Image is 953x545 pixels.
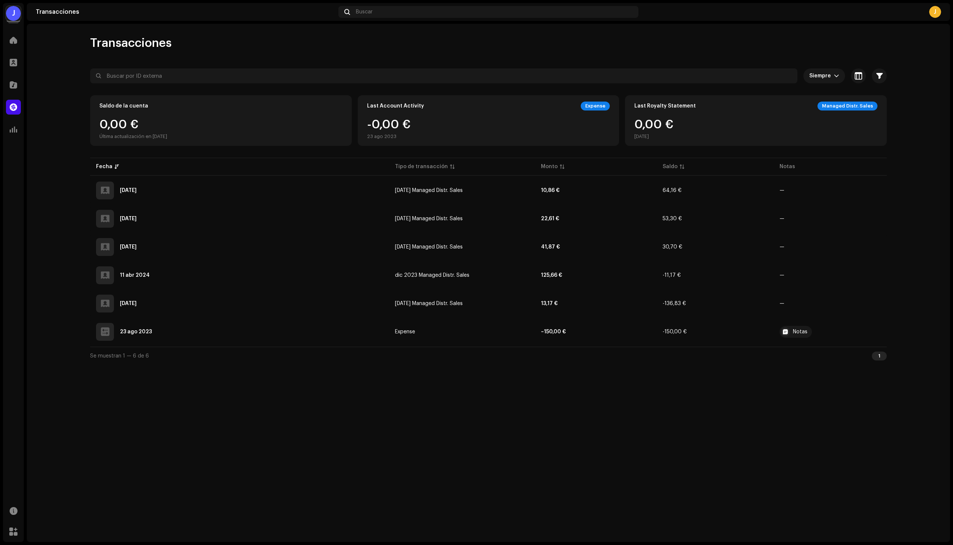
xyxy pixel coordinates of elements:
span: Siempre [809,68,834,83]
span: mar 2025 Managed Distr. Sales [395,216,463,221]
div: J [929,6,941,18]
span: sept 2025 Managed Distr. Sales [395,188,463,193]
div: 26 mar 2025 [120,216,137,221]
strong: 13,17 € [541,301,558,306]
div: 23 ago 2023 [120,329,152,334]
span: 53,30 € [663,216,682,221]
div: J [6,6,21,21]
span: Buscar [356,9,373,15]
span: Transacciones [90,36,172,51]
span: Se muestran 1 — 6 de 6 [90,353,149,359]
span: Playlist promotion [780,326,881,338]
re-a-table-badge: — [780,301,784,306]
div: 11 abr 2024 [120,273,150,278]
div: Last Royalty Statement [634,103,696,109]
div: dropdown trigger [834,68,839,83]
span: -150,00 € [663,329,687,334]
div: Saldo de la cuenta [99,103,148,109]
span: 64,16 € [663,188,682,193]
div: 1 oct 2023 [120,301,137,306]
div: [DATE] [634,134,673,140]
strong: 41,87 € [541,244,560,250]
span: sept 2024 Managed Distr. Sales [395,244,463,250]
div: Tipo de transacción [395,163,448,170]
strong: 10,86 € [541,188,560,193]
span: -11,17 € [663,273,681,278]
div: Última actualización en [DATE] [99,134,167,140]
span: Expense [395,329,415,334]
div: Last Account Activity [367,103,424,109]
input: Buscar por ID externa [90,68,797,83]
div: 1 [872,352,887,360]
span: 30,70 € [663,244,682,250]
span: dic 2023 Managed Distr. Sales [395,273,469,278]
div: 23 ago 2023 [367,134,411,140]
re-a-table-badge: — [780,273,784,278]
div: Transacciones [36,9,335,15]
strong: –150,00 € [541,329,566,334]
re-a-table-badge: — [780,188,784,193]
div: Notas [793,329,807,334]
re-a-table-badge: — [780,216,784,221]
strong: 125,66 € [541,273,562,278]
div: 21 sept 2025 [120,188,137,193]
div: Expense [581,102,610,110]
div: Managed Distr. Sales [817,102,877,110]
div: Saldo [663,163,678,170]
strong: 22,61 € [541,216,559,221]
div: Fecha [96,163,112,170]
div: Monto [541,163,558,170]
span: sept 2023 Managed Distr. Sales [395,301,463,306]
span: -136,83 € [663,301,686,306]
div: 29 sept 2024 [120,244,137,250]
re-a-table-badge: — [780,244,784,250]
